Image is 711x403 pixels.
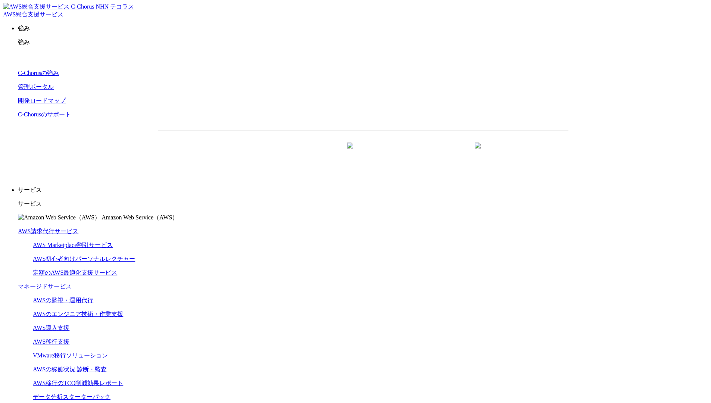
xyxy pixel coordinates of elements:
a: AWS導入支援 [33,325,69,331]
a: AWS Marketplace割引サービス [33,242,113,248]
a: AWS初心者向けパーソナルレクチャー [33,256,135,262]
a: C-Chorusのサポート [18,111,71,118]
p: 強み [18,25,708,32]
img: AWS総合支援サービス C-Chorus [3,3,94,11]
span: Amazon Web Service（AWS） [102,214,178,221]
a: まずは相談する [367,143,487,162]
a: 管理ポータル [18,84,54,90]
a: AWSのエンジニア技術・作業支援 [33,311,123,317]
a: AWS移行のTCO削減効果レポート [33,380,123,386]
a: 開発ロードマップ [18,97,66,104]
a: AWS移行支援 [33,338,69,345]
a: AWSの監視・運用代行 [33,297,93,303]
img: Amazon Web Service（AWS） [18,214,100,222]
p: サービス [18,200,708,208]
a: AWS総合支援サービス C-Chorus NHN テコラスAWS総合支援サービス [3,3,134,18]
img: 矢印 [347,143,353,162]
img: 矢印 [475,143,481,162]
a: データ分析スターターパック [33,394,110,400]
a: AWS請求代行サービス [18,228,78,234]
a: AWSの稼働状況 診断・監査 [33,366,107,372]
p: 強み [18,38,708,46]
a: 定額のAWS最適化支援サービス [33,269,117,276]
a: マネージドサービス [18,283,72,290]
a: C-Chorusの強み [18,70,59,76]
a: VMware移行ソリューション [33,352,108,359]
a: 資料を請求する [239,143,359,162]
p: サービス [18,186,708,194]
